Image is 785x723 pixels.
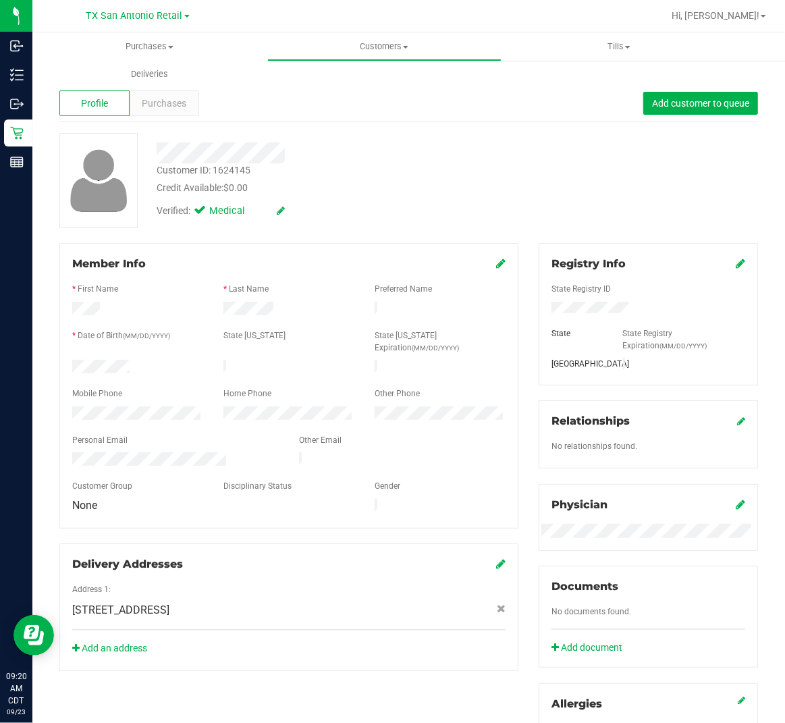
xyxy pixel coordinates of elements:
span: Physician [551,498,607,511]
span: No documents found. [551,607,631,616]
inline-svg: Outbound [10,97,24,111]
div: State [541,327,613,340]
label: Address 1: [72,583,111,595]
span: Registry Info [551,257,626,270]
button: Add customer to queue [643,92,758,115]
span: (MM/DD/YYYY) [123,332,170,340]
label: First Name [78,283,118,295]
span: Purchases [142,97,186,111]
span: Allergies [551,697,602,710]
span: Relationships [551,414,630,427]
iframe: Resource center [13,615,54,655]
span: Profile [81,97,108,111]
label: Home Phone [223,387,271,400]
label: State Registry ID [551,283,611,295]
span: TX San Antonio Retail [86,10,183,22]
span: Tills [502,41,736,53]
span: Medical [209,204,263,219]
a: Purchases [32,32,267,61]
label: No relationships found. [551,440,637,452]
label: Preferred Name [375,283,432,295]
span: [STREET_ADDRESS] [72,602,169,618]
div: [GEOGRAPHIC_DATA] [541,358,613,370]
label: Other Email [299,434,342,446]
label: State [US_STATE] Expiration [375,329,506,354]
label: Personal Email [72,434,128,446]
img: user-icon.png [63,146,134,215]
inline-svg: Retail [10,126,24,140]
p: 09:20 AM CDT [6,670,26,707]
span: Deliveries [113,68,186,80]
span: (MM/DD/YYYY) [412,344,459,352]
span: $0.00 [223,182,248,193]
a: Tills [502,32,736,61]
label: Gender [375,480,400,492]
label: State [US_STATE] [223,329,286,342]
inline-svg: Inbound [10,39,24,53]
span: Member Info [72,257,146,270]
span: Add customer to queue [652,98,749,109]
inline-svg: Inventory [10,68,24,82]
span: (MM/DD/YYYY) [660,342,707,350]
label: Disciplinary Status [223,480,292,492]
span: Customers [268,41,502,53]
inline-svg: Reports [10,155,24,169]
span: Delivery Addresses [72,558,183,570]
span: Purchases [33,41,267,53]
a: Add document [551,641,629,655]
a: Deliveries [32,60,267,88]
label: Date of Birth [78,329,170,342]
label: Other Phone [375,387,420,400]
label: Mobile Phone [72,387,122,400]
span: Documents [551,580,618,593]
div: Verified: [157,204,285,219]
label: State Registry Expiration [623,327,745,352]
label: Customer Group [72,480,132,492]
a: Add an address [72,643,147,653]
p: 09/23 [6,707,26,717]
a: Customers [267,32,502,61]
span: Hi, [PERSON_NAME]! [672,10,759,21]
label: Last Name [229,283,269,295]
span: None [72,499,97,512]
div: Customer ID: 1624145 [157,163,250,178]
div: Credit Available: [157,181,496,195]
